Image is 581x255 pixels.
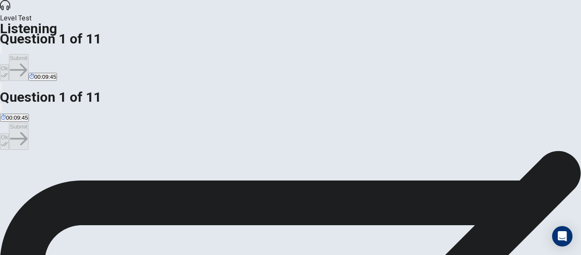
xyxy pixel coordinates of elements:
div: Open Intercom Messenger [552,226,572,246]
button: 00:09:45 [28,73,57,81]
span: 00:09:45 [34,74,57,80]
button: Submit [9,123,28,149]
button: Submit [9,54,28,81]
span: 00:09:45 [6,115,28,121]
